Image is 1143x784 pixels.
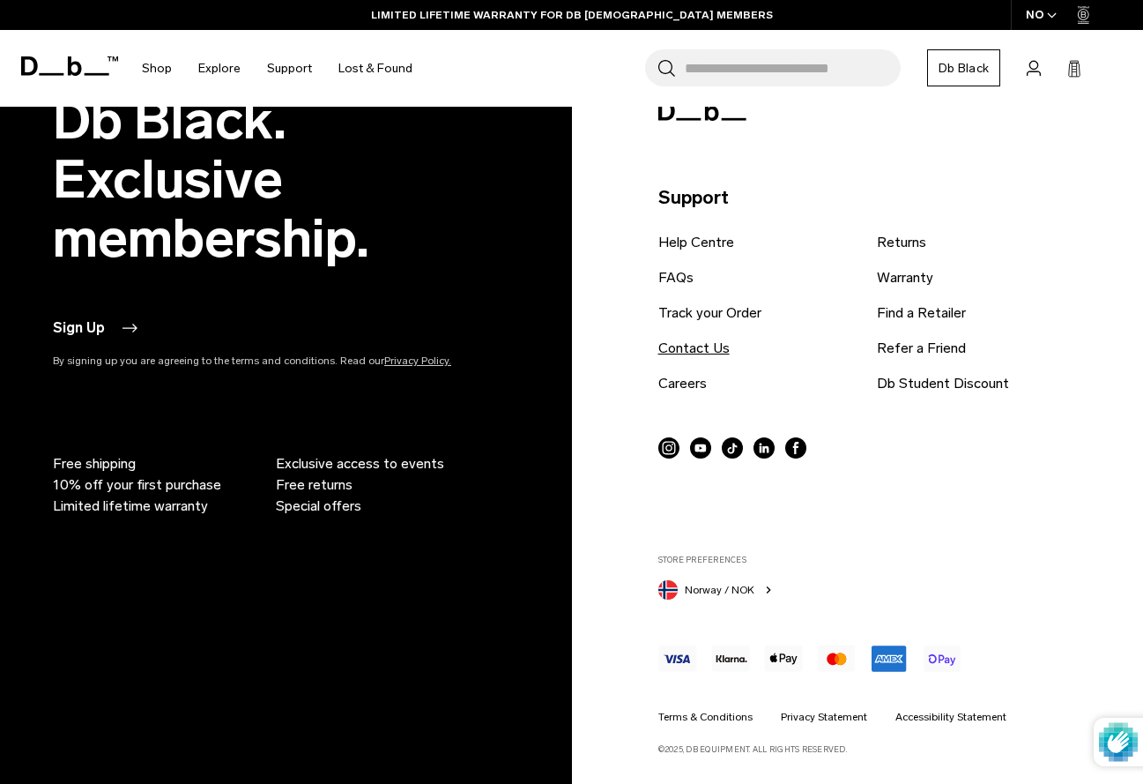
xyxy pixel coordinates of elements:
a: Lost & Found [338,37,412,100]
a: Find a Retailer [877,302,966,324]
span: Special offers [276,496,361,517]
a: Shop [142,37,172,100]
img: Norway [658,580,678,600]
span: Free shipping [53,453,136,474]
h2: Db Black. Exclusive membership. [53,91,485,268]
a: Returns [877,232,926,253]
a: Explore [198,37,241,100]
p: ©2025, Db Equipment. All rights reserved. [658,736,1090,756]
a: Contact Us [658,338,730,359]
span: Exclusive access to events [276,453,444,474]
a: Db Black [927,49,1000,86]
span: Limited lifetime warranty [53,496,208,517]
a: Help Centre [658,232,734,253]
a: Terms & Conditions [658,709,753,725]
a: Track your Order [658,302,761,324]
a: Warranty [877,267,933,288]
a: LIMITED LIFETIME WARRANTY FOR DB [DEMOGRAPHIC_DATA] MEMBERS [371,7,773,23]
a: Privacy Statement [781,709,867,725]
nav: Main Navigation [129,30,426,107]
p: By signing up you are agreeing to the terms and conditions. Read our [53,353,485,369]
a: Accessibility Statement [895,709,1006,725]
button: Norway Norway / NOK [658,577,776,600]
a: Privacy Policy. [384,355,451,367]
a: Refer a Friend [877,338,966,359]
a: Db Student Discount [877,373,1009,394]
a: FAQs [658,267,694,288]
p: Support [658,183,1090,212]
span: Norway / NOK [685,582,754,598]
span: Free returns [276,474,353,496]
a: Support [267,37,312,100]
button: Sign Up [53,317,140,339]
a: Careers [658,373,707,394]
label: Store Preferences [658,554,1090,566]
img: Protected by hCaptcha [1099,718,1138,766]
span: 10% off your first purchase [53,474,221,496]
